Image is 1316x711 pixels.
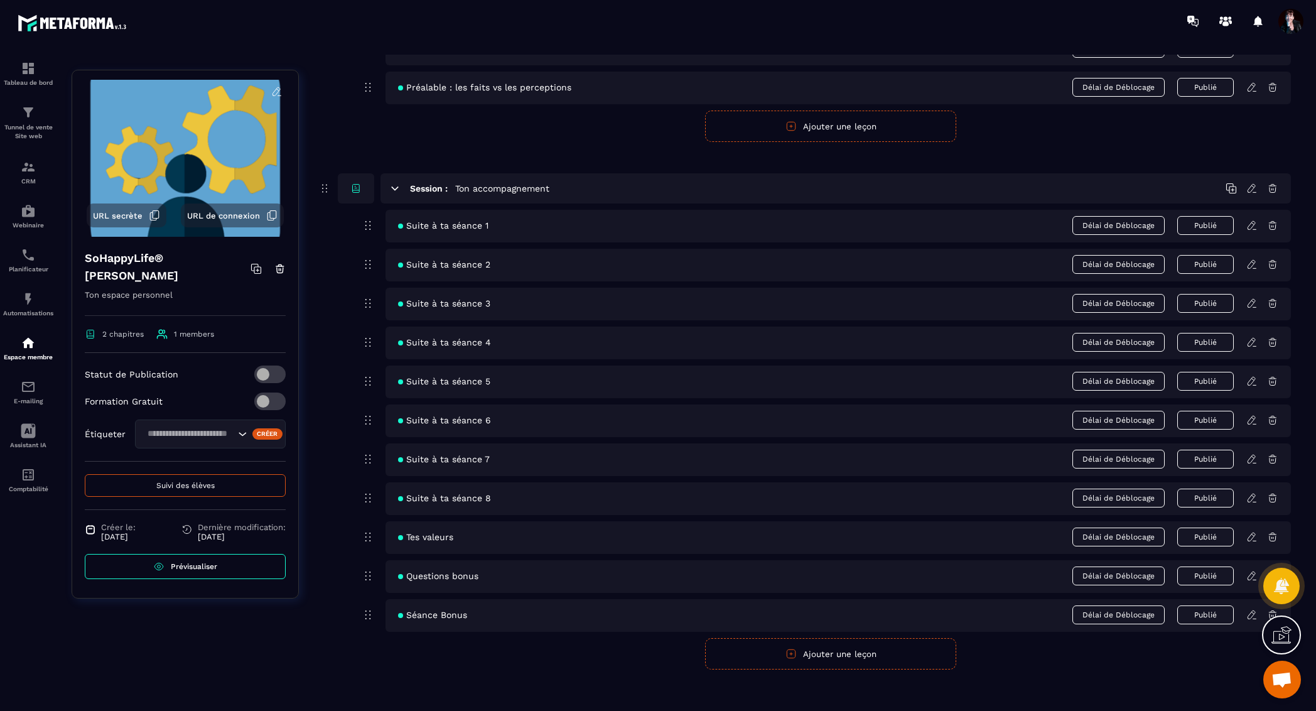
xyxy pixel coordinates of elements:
[3,266,53,273] p: Planificateur
[3,458,53,502] a: accountantaccountantComptabilité
[143,427,235,441] input: Search for option
[85,396,163,406] p: Formation Gratuit
[3,282,53,326] a: automationsautomationsAutomatisations
[398,571,478,581] span: Questions bonus
[3,95,53,150] a: formationformationTunnel de vente Site web
[21,204,36,219] img: automations
[187,211,260,220] span: URL de connexion
[85,288,286,316] p: Ton espace personnel
[198,532,286,541] p: [DATE]
[3,486,53,492] p: Comptabilité
[705,111,956,142] button: Ajouter une leçon
[93,211,143,220] span: URL secrète
[1177,372,1234,391] button: Publié
[3,310,53,317] p: Automatisations
[3,222,53,229] p: Webinaire
[135,420,286,448] div: Search for option
[18,11,131,35] img: logo
[21,247,36,263] img: scheduler
[1072,489,1165,507] span: Délai de Déblocage
[85,369,178,379] p: Statut de Publication
[1177,78,1234,97] button: Publié
[174,330,214,339] span: 1 members
[398,532,453,542] span: Tes valeurs
[455,182,549,195] h5: Ton accompagnement
[101,532,136,541] p: [DATE]
[102,330,144,339] span: 2 chapitres
[1072,216,1165,235] span: Délai de Déblocage
[21,291,36,307] img: automations
[398,259,490,269] span: Suite à ta séance 2
[1072,605,1165,624] span: Délai de Déblocage
[1177,216,1234,235] button: Publié
[410,183,448,193] h6: Session :
[3,52,53,95] a: formationformationTableau de bord
[1177,411,1234,430] button: Publié
[3,79,53,86] p: Tableau de bord
[85,429,126,439] p: Étiqueter
[1263,661,1301,698] div: Ouvrir le chat
[3,178,53,185] p: CRM
[1072,255,1165,274] span: Délai de Déblocage
[85,554,286,579] a: Prévisualiser
[3,442,53,448] p: Assistant IA
[1072,528,1165,546] span: Délai de Déblocage
[171,562,217,571] span: Prévisualiser
[21,335,36,350] img: automations
[3,414,53,458] a: Assistant IA
[1177,255,1234,274] button: Publié
[1177,605,1234,624] button: Publié
[85,249,251,285] h4: SoHappyLife® [PERSON_NAME]
[398,220,488,231] span: Suite à ta séance 1
[156,481,215,490] span: Suivi des élèves
[1177,567,1234,585] button: Publié
[198,523,286,532] span: Dernière modification:
[3,354,53,361] p: Espace membre
[398,337,491,347] span: Suite à ta séance 4
[398,493,491,503] span: Suite à ta séance 8
[21,467,36,482] img: accountant
[3,326,53,370] a: automationsautomationsEspace membre
[1072,372,1165,391] span: Délai de Déblocage
[21,105,36,120] img: formation
[3,150,53,194] a: formationformationCRM
[21,160,36,175] img: formation
[1177,450,1234,469] button: Publié
[1177,294,1234,313] button: Publié
[398,82,571,92] span: Préalable : les faits vs les perceptions
[398,298,490,308] span: Suite à ta séance 3
[87,204,166,227] button: URL secrète
[3,370,53,414] a: emailemailE-mailing
[21,61,36,76] img: formation
[398,610,467,620] span: Séance Bonus
[101,523,136,532] span: Créer le:
[398,454,490,464] span: Suite à ta séance 7
[1072,411,1165,430] span: Délai de Déblocage
[21,379,36,394] img: email
[3,398,53,404] p: E-mailing
[1072,294,1165,313] span: Délai de Déblocage
[1072,333,1165,352] span: Délai de Déblocage
[1072,450,1165,469] span: Délai de Déblocage
[1177,333,1234,352] button: Publié
[398,376,490,386] span: Suite à ta séance 5
[82,80,289,237] img: background
[3,123,53,141] p: Tunnel de vente Site web
[3,194,53,238] a: automationsautomationsWebinaire
[1177,528,1234,546] button: Publié
[252,428,283,440] div: Créer
[3,238,53,282] a: schedulerschedulerPlanificateur
[398,415,491,425] span: Suite à ta séance 6
[85,474,286,497] button: Suivi des élèves
[1072,567,1165,585] span: Délai de Déblocage
[181,204,284,227] button: URL de connexion
[1072,78,1165,97] span: Délai de Déblocage
[1177,489,1234,507] button: Publié
[705,638,956,670] button: Ajouter une leçon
